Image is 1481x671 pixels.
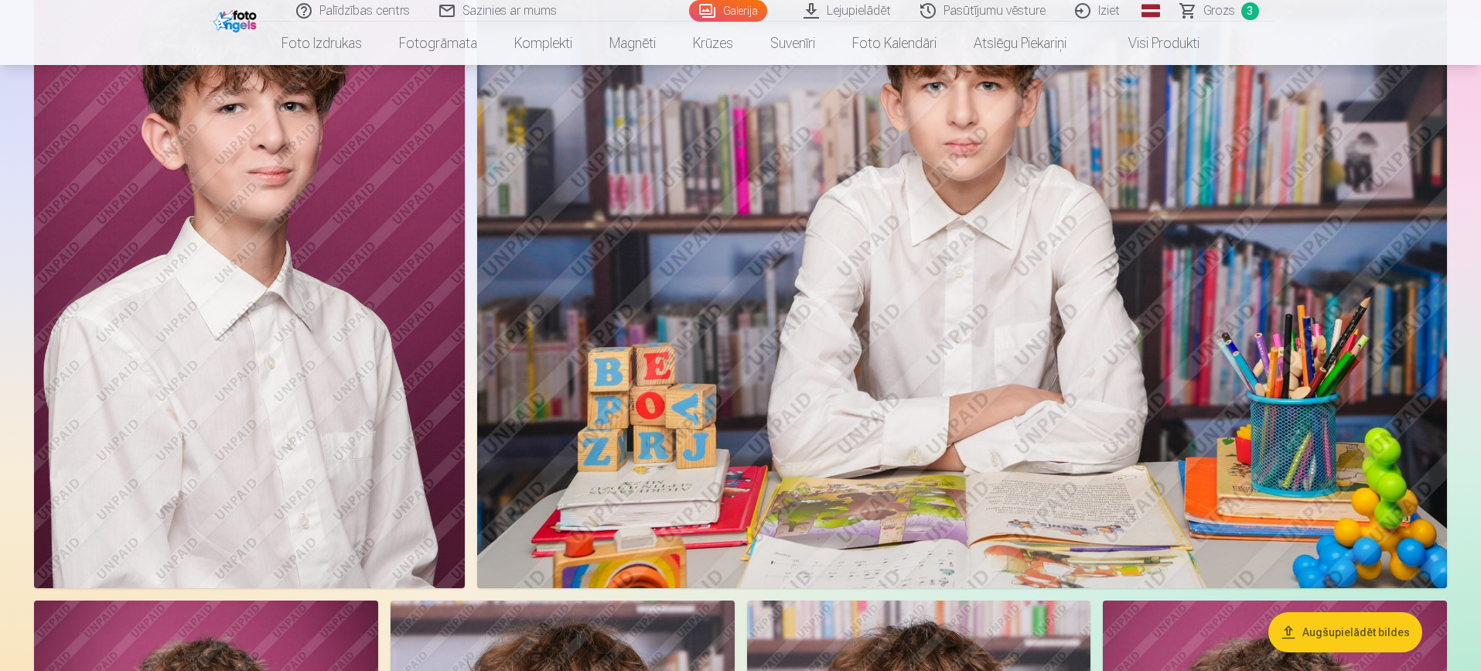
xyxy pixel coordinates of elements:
[380,22,496,65] a: Fotogrāmata
[1268,612,1422,652] button: Augšupielādēt bildes
[752,22,834,65] a: Suvenīri
[591,22,674,65] a: Magnēti
[1203,2,1235,20] span: Grozs
[1085,22,1218,65] a: Visi produkti
[834,22,955,65] a: Foto kalendāri
[496,22,591,65] a: Komplekti
[674,22,752,65] a: Krūzes
[263,22,380,65] a: Foto izdrukas
[955,22,1085,65] a: Atslēgu piekariņi
[1241,2,1259,20] span: 3
[213,6,261,33] img: /fa1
